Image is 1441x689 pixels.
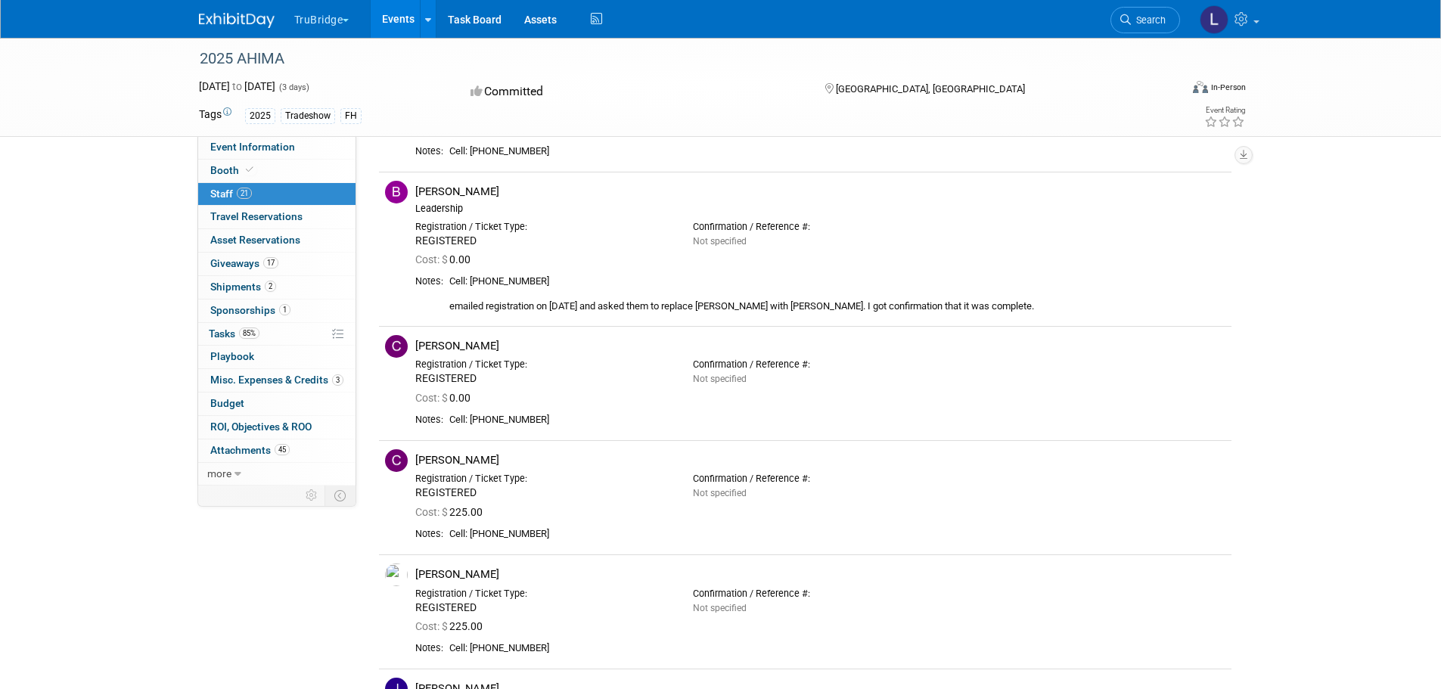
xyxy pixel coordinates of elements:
span: (3 days) [278,82,309,92]
span: Travel Reservations [210,210,303,222]
a: more [198,463,356,486]
a: Staff21 [198,183,356,206]
div: Cell: [PHONE_NUMBER] [449,414,1225,427]
span: 3 [332,374,343,386]
span: Tasks [209,327,259,340]
span: [GEOGRAPHIC_DATA], [GEOGRAPHIC_DATA] [836,83,1025,95]
div: Registration / Ticket Type: [415,358,670,371]
span: Giveaways [210,257,278,269]
span: 225.00 [415,506,489,518]
div: [PERSON_NAME] [415,453,1225,467]
div: 2025 AHIMA [194,45,1157,73]
div: Committed [466,79,800,105]
span: 225.00 [415,620,489,632]
i: Booth reservation complete [246,166,253,174]
div: Notes: [415,275,443,287]
span: Not specified [693,488,747,498]
div: REGISTERED [415,372,670,386]
div: FH [340,108,362,124]
div: Confirmation / Reference #: [693,358,948,371]
div: Notes: [415,642,443,654]
span: 1 [279,304,290,315]
img: Laura Osborne [1200,5,1228,34]
span: ROI, Objectives & ROO [210,421,312,433]
a: Misc. Expenses & Credits3 [198,369,356,392]
div: [PERSON_NAME] [415,185,1225,199]
span: Shipments [210,281,276,293]
div: Notes: [415,414,443,426]
div: REGISTERED [415,601,670,615]
span: Cost: $ [415,506,449,518]
span: Cost: $ [415,253,449,265]
span: Cost: $ [415,620,449,632]
div: Cell: [PHONE_NUMBER] [449,145,1225,158]
a: Tasks85% [198,323,356,346]
span: 0.00 [415,253,477,265]
div: In-Person [1210,82,1246,93]
a: Playbook [198,346,356,368]
span: Staff [210,188,252,200]
span: Event Information [210,141,295,153]
a: Budget [198,393,356,415]
div: Event Format [1091,79,1247,101]
a: Search [1110,7,1180,33]
span: 0.00 [415,392,477,404]
td: Toggle Event Tabs [325,486,356,505]
td: Personalize Event Tab Strip [299,486,325,505]
img: Format-Inperson.png [1193,81,1208,93]
a: Booth [198,160,356,182]
span: Not specified [693,603,747,613]
span: more [207,467,231,480]
span: Booth [210,164,256,176]
a: Asset Reservations [198,229,356,252]
div: REGISTERED [415,234,670,248]
a: Travel Reservations [198,206,356,228]
div: Event Rating [1204,107,1245,114]
span: 21 [237,188,252,199]
a: Shipments2 [198,276,356,299]
a: Giveaways17 [198,253,356,275]
img: ExhibitDay [199,13,275,28]
span: Asset Reservations [210,234,300,246]
a: Sponsorships1 [198,299,356,322]
div: REGISTERED [415,486,670,500]
div: Confirmation / Reference #: [693,588,948,600]
div: Registration / Ticket Type: [415,588,670,600]
div: Confirmation / Reference #: [693,221,948,233]
td: Tags [199,107,231,124]
span: Misc. Expenses & Credits [210,374,343,386]
div: Registration / Ticket Type: [415,473,670,485]
div: Cell: [PHONE_NUMBER] [449,642,1225,655]
span: Sponsorships [210,304,290,316]
span: 45 [275,444,290,455]
div: Cell: [PHONE_NUMBER] [449,528,1225,541]
div: [PERSON_NAME] [415,339,1225,353]
span: Budget [210,397,244,409]
div: Cell: [PHONE_NUMBER] emailed registration on [DATE] and asked them to replace [PERSON_NAME] with ... [449,275,1225,313]
div: 2025 [245,108,275,124]
span: 85% [239,327,259,339]
div: Registration / Ticket Type: [415,221,670,233]
div: Notes: [415,528,443,540]
a: Attachments45 [198,439,356,462]
span: Not specified [693,236,747,247]
div: Notes: [415,145,443,157]
span: Attachments [210,444,290,456]
a: ROI, Objectives & ROO [198,416,356,439]
a: Event Information [198,136,356,159]
img: B.jpg [385,181,408,203]
span: Playbook [210,350,254,362]
span: Search [1131,14,1166,26]
img: C.jpg [385,335,408,358]
span: 2 [265,281,276,292]
span: [DATE] [DATE] [199,80,275,92]
div: Confirmation / Reference #: [693,473,948,485]
div: Leadership [415,203,1225,215]
div: Tradeshow [281,108,335,124]
span: Cost: $ [415,392,449,404]
span: Not specified [693,374,747,384]
div: [PERSON_NAME] [415,567,1225,582]
span: 17 [263,257,278,268]
img: C.jpg [385,449,408,472]
span: to [230,80,244,92]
